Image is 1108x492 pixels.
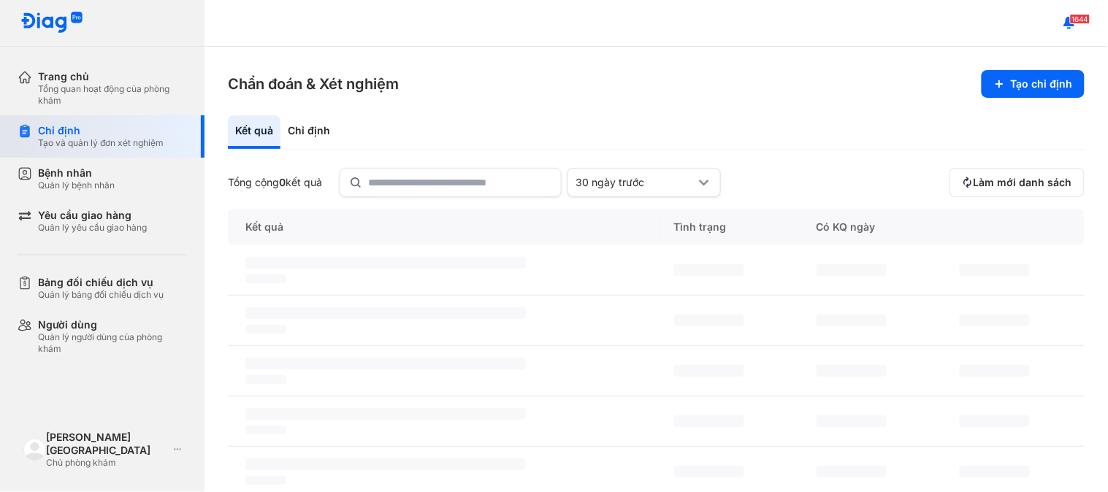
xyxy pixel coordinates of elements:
div: Tạo và quản lý đơn xét nghiệm [38,137,164,149]
span: ‌ [245,274,286,283]
span: ‌ [674,315,744,326]
div: Quản lý bảng đối chiếu dịch vụ [38,289,164,301]
span: ‌ [960,415,1030,427]
span: ‌ [817,365,887,377]
div: Tình trạng [657,209,800,245]
div: Tổng cộng kết quả [228,176,322,189]
span: ‌ [245,307,526,319]
div: 30 ngày trước [576,176,695,189]
span: Làm mới danh sách [974,176,1072,189]
span: ‌ [245,408,526,420]
span: ‌ [960,264,1030,276]
div: Trang chủ [38,70,187,83]
img: logo [23,439,46,461]
span: ‌ [817,315,887,326]
span: ‌ [245,458,526,470]
h3: Chẩn đoán & Xét nghiệm [228,74,399,94]
div: Chỉ định [38,124,164,137]
div: Tổng quan hoạt động của phòng khám [38,83,187,107]
div: [PERSON_NAME][GEOGRAPHIC_DATA] [46,431,168,457]
span: ‌ [674,365,744,377]
span: ‌ [245,257,526,269]
div: Quản lý bệnh nhân [38,180,115,191]
span: ‌ [245,375,286,384]
span: ‌ [674,264,744,276]
div: Quản lý người dùng của phòng khám [38,331,187,355]
div: Quản lý yêu cầu giao hàng [38,222,147,234]
button: Tạo chỉ định [982,70,1085,98]
div: Chỉ định [280,115,337,149]
span: ‌ [960,365,1030,377]
div: Kết quả [228,209,657,245]
div: Người dùng [38,318,187,331]
span: 1644 [1070,14,1090,24]
div: Bệnh nhân [38,166,115,180]
span: ‌ [245,426,286,434]
span: ‌ [674,415,744,427]
span: ‌ [817,264,887,276]
div: Có KQ ngày [799,209,942,245]
button: Làm mới danh sách [950,168,1085,197]
span: ‌ [245,358,526,369]
div: Yêu cầu giao hàng [38,209,147,222]
div: Bảng đối chiếu dịch vụ [38,276,164,289]
span: ‌ [960,315,1030,326]
span: ‌ [960,466,1030,477]
span: ‌ [245,325,286,334]
div: Chủ phòng khám [46,457,168,469]
span: 0 [279,176,286,188]
span: ‌ [817,466,887,477]
span: ‌ [245,476,286,485]
div: Kết quả [228,115,280,149]
span: ‌ [817,415,887,427]
img: logo [20,12,83,34]
span: ‌ [674,466,744,477]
